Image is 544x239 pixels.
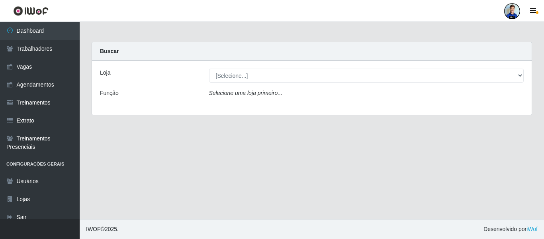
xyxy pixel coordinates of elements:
i: Selecione uma loja primeiro... [209,90,282,96]
span: IWOF [86,226,101,232]
strong: Buscar [100,48,119,54]
label: Função [100,89,119,97]
img: CoreUI Logo [13,6,49,16]
a: iWof [526,226,538,232]
span: Desenvolvido por [483,225,538,233]
span: © 2025 . [86,225,119,233]
label: Loja [100,69,110,77]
